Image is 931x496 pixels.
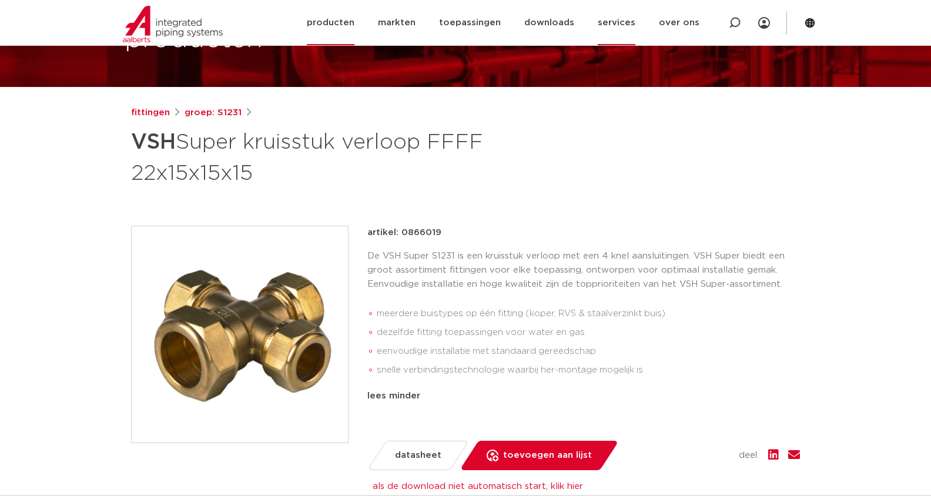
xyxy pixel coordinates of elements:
a: fittingen [131,106,170,120]
strong: VSH [131,132,176,153]
span: toevoegen aan lijst [503,446,592,465]
span: datasheet [395,446,441,465]
p: artikel: 0866019 [367,226,441,240]
img: Product Image for VSH Super kruisstuk verloop FFFF 22x15x15x15 [132,226,348,443]
li: meerdere buistypes op één fitting (koper, RVS & staalverzinkt buis) [377,304,800,323]
span: deel: [739,448,759,463]
li: dezelfde fitting toepassingen voor water en gas [377,323,800,342]
p: De VSH Super S1231 is een kruisstuk verloop met een 4 knel aansluitingen. VSH Super biedt een gro... [367,249,800,291]
a: groep: S1231 [185,106,242,120]
div: lees minder [367,389,800,403]
li: eenvoudige installatie met standaard gereedschap [377,342,800,361]
a: als de download niet automatisch start, klik hier [373,482,583,491]
a: datasheet [367,441,469,470]
h1: Super kruisstuk verloop FFFF 22x15x15x15 [131,125,572,188]
li: snelle verbindingstechnologie waarbij her-montage mogelijk is [377,361,800,380]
